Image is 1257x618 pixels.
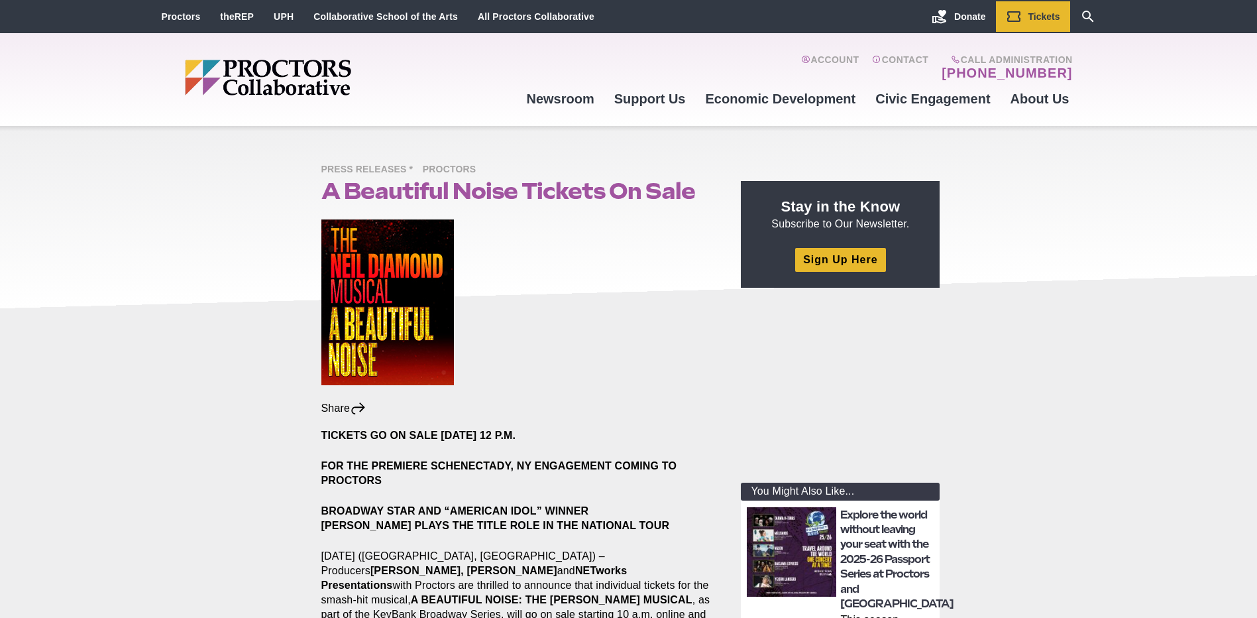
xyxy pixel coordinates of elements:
strong: FOR THE PREMIERE SCHENECTADY, NY ENGAGEMENT COMING TO PROCTORS [321,460,677,486]
a: Civic Engagement [865,81,1000,117]
img: thumbnail: Explore the world without leaving your seat with the 2025-26 Passport Series at Procto... [747,507,836,597]
a: Donate [922,1,995,32]
span: Donate [954,11,985,22]
strong: TICKETS GO ON SALE [DATE] 12 P.M. [321,430,516,441]
p: Subscribe to Our Newsletter. [757,197,924,231]
strong: BROADWAY STAR AND “AMERICAN IDOL” WINNER [321,505,589,517]
a: About Us [1001,81,1079,117]
a: Contact [872,54,928,81]
strong: Stay in the Know [781,198,901,215]
a: Economic Development [696,81,866,117]
a: Account [801,54,859,81]
a: Support Us [604,81,696,117]
a: Sign Up Here [795,248,885,271]
strong: PLAYS THE TITLE ROLE IN THE NATIONAL TOUR [414,520,669,531]
span: Call Administration [938,54,1072,65]
a: Explore the world without leaving your seat with the 2025-26 Passport Series at Proctors and [GEO... [840,509,954,610]
h1: A Beautiful Noise Tickets On Sale [321,178,711,204]
a: Proctors [162,11,201,22]
img: Proctors logo [185,60,453,95]
a: All Proctors Collaborative [478,11,594,22]
strong: [PERSON_NAME] [321,520,411,531]
strong: [PERSON_NAME], [PERSON_NAME] [370,565,557,576]
span: Press Releases * [321,162,420,178]
a: [PHONE_NUMBER] [942,65,1072,81]
a: Search [1070,1,1106,32]
a: Press Releases * [321,163,420,174]
iframe: Advertisement [741,304,940,469]
a: theREP [220,11,254,22]
a: Newsroom [516,81,604,117]
a: Tickets [996,1,1070,32]
a: Collaborative School of the Arts [313,11,458,22]
span: Proctors [423,162,482,178]
div: You Might Also Like... [741,483,940,501]
a: UPH [274,11,294,22]
span: Tickets [1028,11,1060,22]
a: Proctors [423,163,482,174]
strong: A BEAUTIFUL NOISE: THE [PERSON_NAME] MUSICAL [411,594,692,605]
div: Share [321,401,367,416]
